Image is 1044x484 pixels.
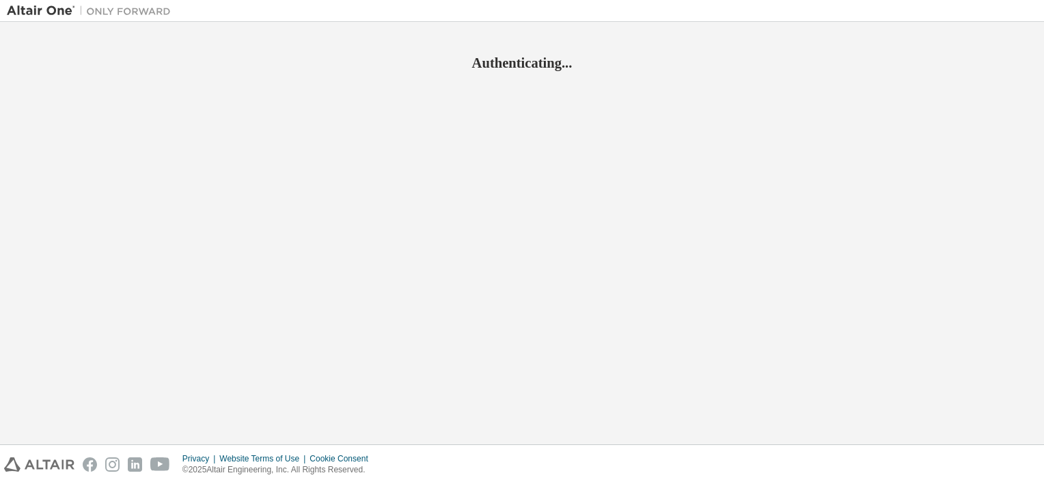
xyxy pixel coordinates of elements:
[310,453,376,464] div: Cookie Consent
[7,54,1037,72] h2: Authenticating...
[105,457,120,472] img: instagram.svg
[4,457,74,472] img: altair_logo.svg
[128,457,142,472] img: linkedin.svg
[182,464,376,476] p: © 2025 Altair Engineering, Inc. All Rights Reserved.
[7,4,178,18] img: Altair One
[219,453,310,464] div: Website Terms of Use
[150,457,170,472] img: youtube.svg
[83,457,97,472] img: facebook.svg
[182,453,219,464] div: Privacy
